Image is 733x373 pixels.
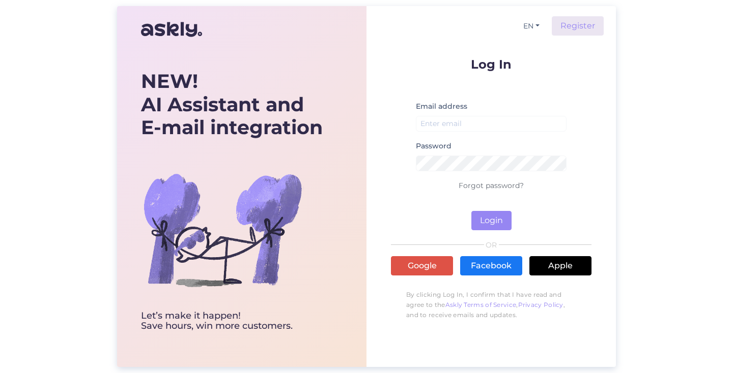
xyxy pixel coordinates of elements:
[460,256,522,275] a: Facebook
[391,285,591,325] p: By clicking Log In, I confirm that I have read and agree to the , , and to receive emails and upd...
[484,241,499,248] span: OR
[391,256,453,275] a: Google
[416,116,567,132] input: Enter email
[141,311,323,331] div: Let’s make it happen! Save hours, win more customers.
[416,101,467,112] label: Email address
[471,211,512,230] button: Login
[519,19,544,34] button: EN
[141,69,198,93] b: NEW!
[445,301,517,308] a: Askly Terms of Service
[459,181,524,190] a: Forgot password?
[141,70,323,139] div: AI Assistant and E-mail integration
[518,301,563,308] a: Privacy Policy
[391,58,591,71] p: Log In
[416,141,452,151] label: Password
[552,16,604,36] a: Register
[141,17,202,42] img: Askly
[529,256,591,275] a: Apple
[141,148,304,311] img: bg-askly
